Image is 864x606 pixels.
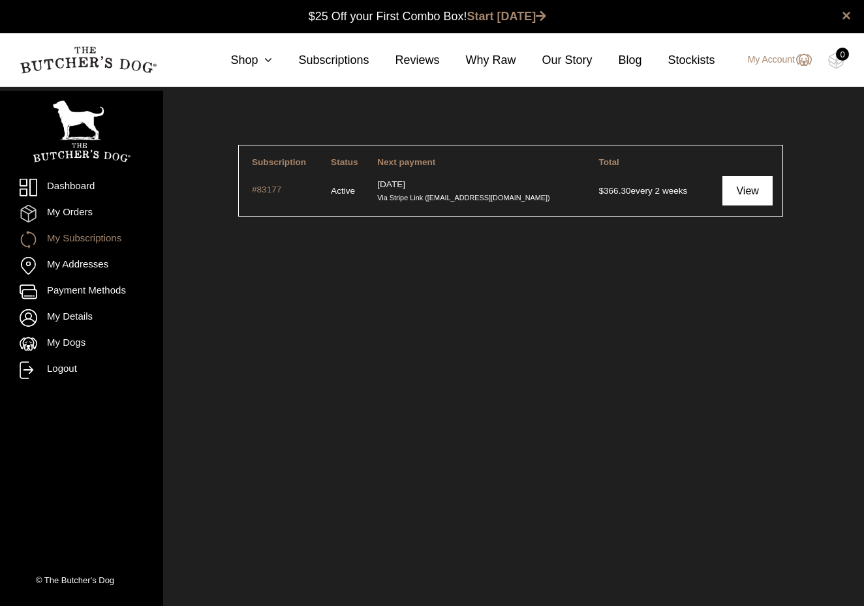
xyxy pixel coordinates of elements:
a: Stockists [642,52,715,69]
span: Total [598,157,619,167]
span: Next payment [377,157,435,167]
a: My Account [735,52,812,68]
span: 366.30 [598,186,630,196]
a: Subscriptions [272,52,369,69]
a: Shop [204,52,272,69]
a: Start [DATE] [467,10,547,23]
a: Why Raw [440,52,516,69]
div: 0 [836,48,849,61]
a: My Subscriptions [20,231,144,249]
img: TBD_Portrait_Logo_White.png [33,100,131,162]
a: Reviews [369,52,439,69]
a: Payment Methods [20,283,144,301]
td: Active [326,173,371,208]
a: My Addresses [20,257,144,275]
span: Status [331,157,358,167]
small: Via Stripe Link ([EMAIL_ADDRESS][DOMAIN_NAME]) [377,194,550,202]
img: TBD_Cart-Empty.png [828,52,844,69]
a: Logout [20,361,144,379]
a: #83177 [252,183,319,198]
a: Our Story [516,52,593,69]
a: close [842,8,851,23]
span: Subscription [252,157,306,167]
a: My Orders [20,205,144,222]
td: every 2 weeks [593,173,713,208]
span: $ [598,186,604,196]
a: My Details [20,309,144,327]
a: View [722,176,773,205]
a: Dashboard [20,179,144,196]
a: My Dogs [20,335,144,353]
td: [DATE] [372,173,592,208]
a: Blog [593,52,642,69]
